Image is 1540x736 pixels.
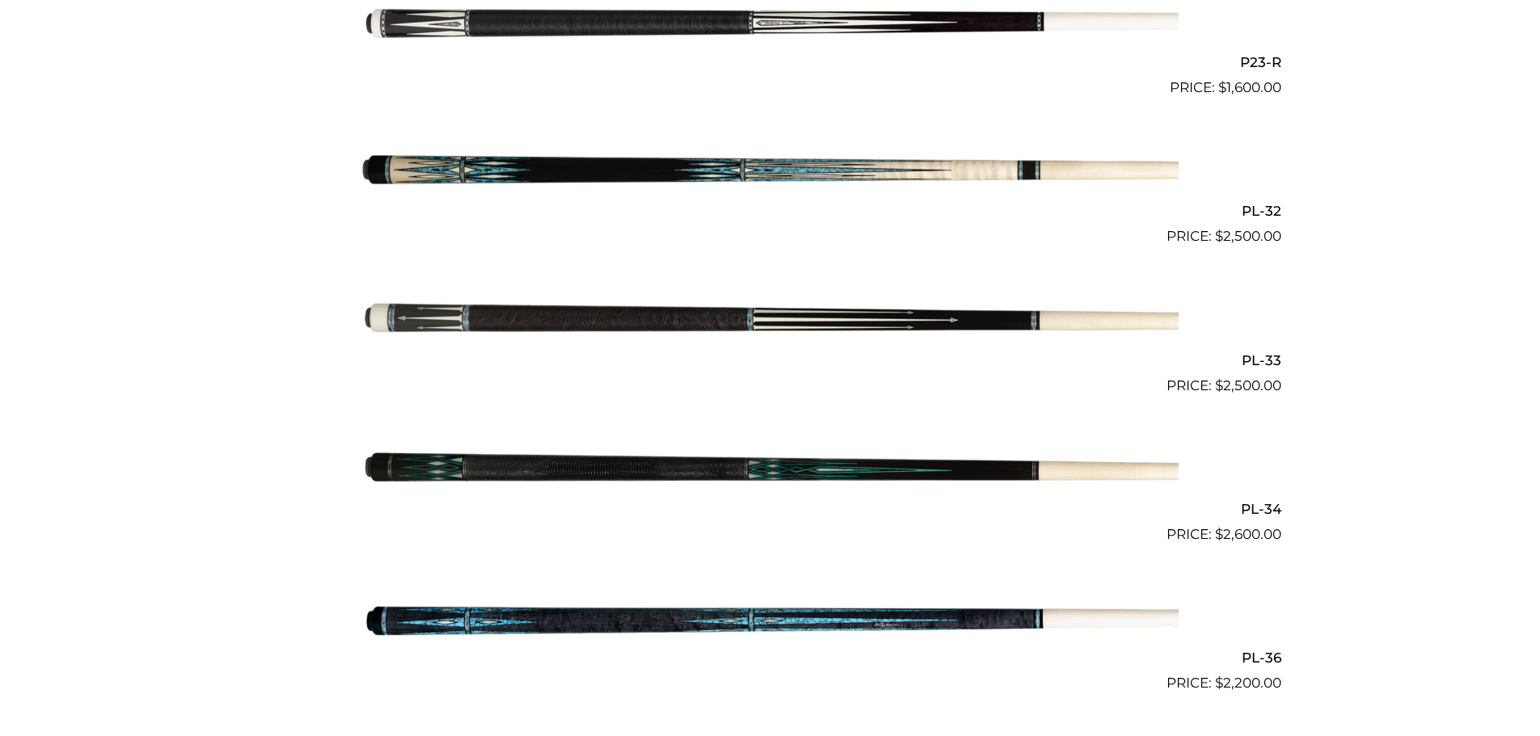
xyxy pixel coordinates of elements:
[1215,377,1281,393] bdi: 2,500.00
[1215,228,1281,244] bdi: 2,500.00
[259,254,1281,396] a: PL-33 $2,500.00
[259,643,1281,673] h2: PL-36
[259,552,1281,694] a: PL-36 $2,200.00
[362,254,1179,389] img: PL-33
[362,105,1179,241] img: PL-32
[259,345,1281,375] h2: PL-33
[259,196,1281,226] h2: PL-32
[259,494,1281,524] h2: PL-34
[259,105,1281,247] a: PL-32 $2,500.00
[1215,377,1223,393] span: $
[1218,79,1281,95] bdi: 1,600.00
[1215,228,1223,244] span: $
[259,47,1281,77] h2: P23-R
[1215,526,1281,542] bdi: 2,600.00
[362,403,1179,539] img: PL-34
[1215,675,1223,691] span: $
[259,403,1281,545] a: PL-34 $2,600.00
[1218,79,1226,95] span: $
[362,552,1179,688] img: PL-36
[1215,675,1281,691] bdi: 2,200.00
[1215,526,1223,542] span: $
